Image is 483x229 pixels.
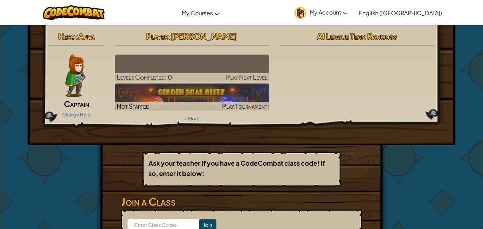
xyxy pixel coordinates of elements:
span: : [168,31,171,41]
b: Ask your teacher if you have a CodeCombat class code! If so, enter it below: [149,159,325,177]
span: Play Tournament [222,102,267,110]
a: + More [185,116,199,121]
img: CodeCombat logo [43,5,105,20]
a: Change Hero [62,112,91,118]
img: captain-pose.png [65,55,85,97]
a: My Courses [178,3,223,22]
span: Play Next Level [226,73,267,81]
h3: Join a Class [121,194,362,210]
a: Play Next Level [115,55,269,81]
span: Anya [78,31,95,41]
img: Golden Goal [115,84,269,110]
span: Captain [64,99,89,109]
a: English ([GEOGRAPHIC_DATA]) [355,3,446,22]
span: Not Started [117,102,150,110]
span: Levels Completed: 0 [117,73,172,81]
span: : [75,31,78,41]
a: My Account [291,1,351,24]
span: English ([GEOGRAPHIC_DATA]) [359,9,442,17]
img: avatar [295,7,306,19]
span: [PERSON_NAME] [171,31,238,41]
span: My Account [310,8,348,16]
a: Not StartedPlay Tournament [115,84,269,110]
span: Hero [58,31,75,41]
span: Player [146,31,168,41]
span: AI League Team Rankings [317,31,397,41]
span: My Courses [182,9,213,17]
